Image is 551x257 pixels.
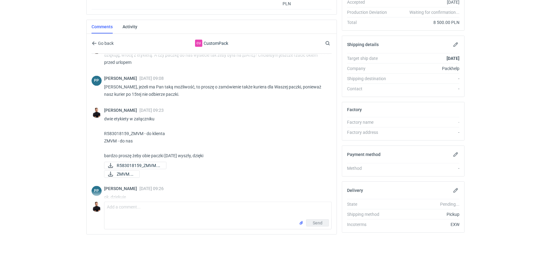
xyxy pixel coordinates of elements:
[139,186,164,191] span: [DATE] 09:26
[347,42,379,47] h2: Shipping details
[117,171,135,177] span: ZMVM.pdf
[347,9,392,15] div: Production Deviation
[92,186,102,196] div: Paweł Puch
[104,76,139,81] span: [PERSON_NAME]
[92,76,102,86] figcaption: PP
[92,20,113,33] a: Comments
[123,20,137,33] a: Activity
[313,221,322,225] span: Send
[104,186,139,191] span: [PERSON_NAME]
[452,151,459,158] button: Edit payment method
[347,211,392,217] div: Shipping method
[392,221,459,228] div: EXW
[97,41,114,45] span: Go back
[392,129,459,135] div: -
[447,56,459,61] strong: [DATE]
[306,219,329,227] button: Send
[409,9,459,15] em: Waiting for confirmation...
[347,188,363,193] h2: Delivery
[347,19,392,25] div: Total
[392,19,459,25] div: 8 500.00 PLN
[92,108,102,118] img: Tomasz Kubiak
[452,187,459,194] button: Edit delivery details
[347,201,392,207] div: State
[117,162,161,169] span: R583018159_ZMVM.pdf
[161,40,262,47] div: CustomPack
[92,40,114,47] button: Go back
[324,40,344,47] input: Search
[392,65,459,72] div: Packhelp
[392,165,459,171] div: -
[104,51,327,66] p: dziękuję, wrócę z etykietą. A czy paczkę do nas wyślecie tak żeby była na [DATE]? Chciałbym jeszc...
[440,202,459,207] em: Pending...
[195,40,202,47] figcaption: Cu
[392,76,459,82] div: -
[104,108,139,113] span: [PERSON_NAME]
[347,152,381,157] h2: Payment method
[392,211,459,217] div: Pickup
[347,76,392,82] div: Shipping destination
[104,162,166,169] button: R583018159_ZMVM.pdf
[392,119,459,125] div: -
[347,65,392,72] div: Company
[92,76,102,86] div: Paweł Puch
[104,162,166,169] div: R583018159_ZMVM.pdf
[139,76,164,81] span: [DATE] 09:08
[92,186,102,196] figcaption: PP
[347,107,362,112] h2: Factory
[347,119,392,125] div: Factory name
[347,129,392,135] div: Factory address
[104,170,140,178] button: ZMVM.pdf
[347,86,392,92] div: Contact
[104,193,327,201] p: ok, dziękuję
[452,41,459,48] button: Edit shipping details
[347,221,392,228] div: Incoterms
[195,40,202,47] div: CustomPack
[104,115,327,159] p: dwie etykiety w załączniku R583018159_ZMVM - do klienta ZMVM - do nas bardzo proszę żeby obie pac...
[392,86,459,92] div: -
[347,165,392,171] div: Method
[347,55,392,61] div: Target ship date
[104,83,327,98] p: [PERSON_NAME], jeżeli ma Pan taką możliwość, to proszę o zamówienie także kuriera dla Waszej pacz...
[92,202,102,212] img: Tomasz Kubiak
[139,108,164,113] span: [DATE] 09:23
